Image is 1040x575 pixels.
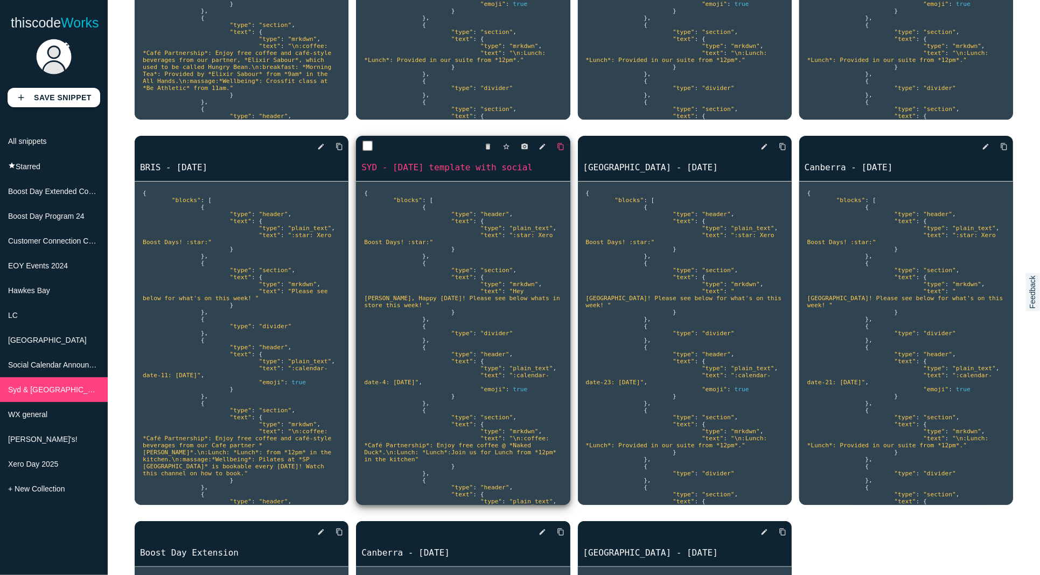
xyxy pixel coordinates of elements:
[702,36,706,43] span: {
[673,64,676,71] span: }
[695,106,699,113] span: :
[8,410,47,419] span: WX general
[770,137,786,156] a: Copy to Clipboard
[422,22,426,29] span: {
[779,522,786,542] i: content_copy
[8,484,65,493] span: + New Collection
[230,22,252,29] span: "type"
[923,85,956,92] span: "divider"
[513,267,516,274] span: ,
[894,246,898,253] span: }
[673,29,694,36] span: "type"
[779,137,786,156] i: content_copy
[473,211,477,218] span: :
[509,211,513,218] span: ,
[651,197,655,204] span: [
[143,190,146,197] span: {
[451,36,473,43] span: "text"
[252,113,255,120] span: :
[948,1,952,8] span: :
[894,36,916,43] span: "text"
[807,190,811,197] span: {
[735,267,738,274] span: ,
[916,113,920,120] span: :
[923,225,945,232] span: "type"
[945,50,949,57] span: :
[644,71,651,78] span: },
[774,225,778,232] span: ,
[422,71,429,78] span: },
[451,218,473,225] span: "text"
[695,211,699,218] span: :
[923,29,956,36] span: "section"
[259,232,281,239] span: "text"
[35,38,73,75] img: user.png
[865,92,873,99] span: },
[586,190,590,197] span: {
[484,137,492,156] i: delete
[8,361,117,369] span: Social Calendar Announcements
[549,522,565,542] a: Copy to Clipboard
[760,43,764,50] span: ,
[336,522,343,542] i: content_copy
[865,15,873,22] span: },
[331,225,335,232] span: ,
[480,29,513,36] span: "section"
[506,1,509,8] span: :
[731,225,774,232] span: "plain_text"
[309,522,325,542] a: edit
[281,43,284,50] span: :
[557,522,565,542] i: content_copy
[422,15,429,22] span: },
[291,267,295,274] span: ,
[923,218,927,225] span: {
[422,92,429,99] span: },
[288,36,317,43] span: "mrkdwn"
[451,29,473,36] span: "type"
[230,1,234,8] span: }
[422,204,426,211] span: {
[723,50,727,57] span: :
[259,22,292,29] span: "section"
[1000,137,1008,156] i: content_copy
[695,218,699,225] span: :
[281,36,284,43] span: :
[615,197,644,204] span: "blocks"
[230,218,252,225] span: "text"
[259,225,281,232] span: "type"
[473,36,477,43] span: :
[34,93,92,102] b: Save Snippet
[512,137,528,156] a: photo_camera
[201,106,205,113] span: {
[8,162,16,169] i: star
[916,29,920,36] span: :
[259,267,292,274] span: "section"
[364,190,368,197] span: {
[230,267,252,274] span: "type"
[894,267,916,274] span: "type"
[894,64,898,71] span: }
[317,522,325,542] i: edit
[422,78,426,85] span: {
[513,29,516,36] span: ,
[288,211,291,218] span: ,
[735,106,738,113] span: ,
[702,211,731,218] span: "header"
[702,106,735,113] span: "section"
[473,85,477,92] span: :
[230,274,252,281] span: "text"
[644,253,651,260] span: },
[923,232,945,239] span: "text"
[259,43,281,50] span: "text"
[992,137,1008,156] a: Copy to Clipboard
[673,36,694,43] span: "text"
[422,99,426,106] span: {
[673,211,694,218] span: "type"
[1025,273,1039,311] a: Feedback
[201,15,205,22] span: {
[476,137,492,156] a: delete
[513,1,527,8] span: true
[702,218,706,225] span: {
[8,385,109,394] span: Syd & [GEOGRAPHIC_DATA]
[644,260,647,267] span: {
